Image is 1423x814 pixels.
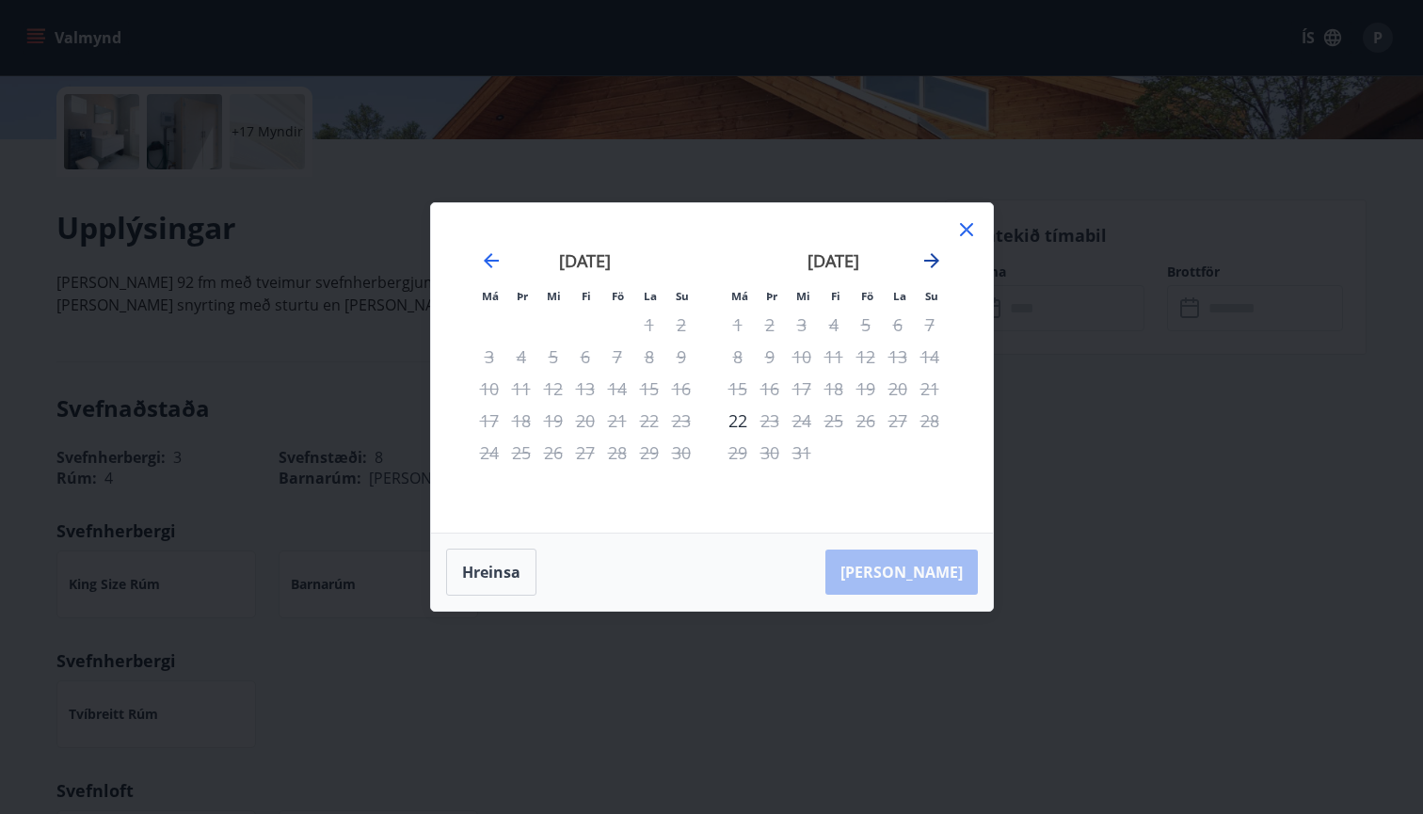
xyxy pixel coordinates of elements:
[633,437,665,469] td: Not available. laugardagur, 29. nóvember 2025
[644,289,657,303] small: La
[473,341,505,373] td: Not available. mánudagur, 3. nóvember 2025
[505,437,537,469] td: Not available. þriðjudagur, 25. nóvember 2025
[601,437,633,469] td: Not available. föstudagur, 28. nóvember 2025
[665,341,697,373] td: Not available. sunnudagur, 9. nóvember 2025
[882,373,914,405] td: Not available. laugardagur, 20. desember 2025
[893,289,906,303] small: La
[754,309,786,341] td: Not available. þriðjudagur, 2. desember 2025
[559,249,611,272] strong: [DATE]
[582,289,591,303] small: Fi
[818,405,850,437] td: Not available. fimmtudagur, 25. desember 2025
[831,289,840,303] small: Fi
[754,341,786,373] td: Not available. þriðjudagur, 9. desember 2025
[786,405,818,437] td: Not available. miðvikudagur, 24. desember 2025
[914,341,946,373] td: Not available. sunnudagur, 14. desember 2025
[612,289,624,303] small: Fö
[850,373,882,405] td: Not available. föstudagur, 19. desember 2025
[569,373,601,405] td: Not available. fimmtudagur, 13. nóvember 2025
[796,289,810,303] small: Mi
[754,405,786,437] td: Not available. þriðjudagur, 23. desember 2025
[914,309,946,341] td: Not available. sunnudagur, 7. desember 2025
[786,437,818,469] td: Not available. miðvikudagur, 31. desember 2025
[850,405,882,437] td: Not available. föstudagur, 26. desember 2025
[754,405,786,437] div: Aðeins útritun í boði
[731,289,748,303] small: Má
[722,405,754,437] div: Aðeins innritun í boði
[914,405,946,437] td: Not available. sunnudagur, 28. desember 2025
[882,405,914,437] td: Not available. laugardagur, 27. desember 2025
[569,437,601,469] td: Not available. fimmtudagur, 27. nóvember 2025
[480,249,503,272] div: Move backward to switch to the previous month.
[537,405,569,437] td: Not available. miðvikudagur, 19. nóvember 2025
[818,309,850,341] td: Not available. fimmtudagur, 4. desember 2025
[446,549,536,596] button: Hreinsa
[665,309,697,341] td: Not available. sunnudagur, 2. nóvember 2025
[914,373,946,405] td: Not available. sunnudagur, 21. desember 2025
[665,373,697,405] td: Not available. sunnudagur, 16. nóvember 2025
[676,289,689,303] small: Su
[786,373,818,405] td: Not available. miðvikudagur, 17. desember 2025
[722,437,754,469] td: Not available. mánudagur, 29. desember 2025
[818,341,850,373] td: Not available. fimmtudagur, 11. desember 2025
[569,341,601,373] td: Not available. fimmtudagur, 6. nóvember 2025
[569,405,601,437] td: Not available. fimmtudagur, 20. nóvember 2025
[505,405,537,437] td: Not available. þriðjudagur, 18. nóvember 2025
[754,373,786,405] td: Not available. þriðjudagur, 16. desember 2025
[786,309,818,341] td: Not available. miðvikudagur, 3. desember 2025
[505,341,537,373] td: Not available. þriðjudagur, 4. nóvember 2025
[537,437,569,469] td: Not available. miðvikudagur, 26. nóvember 2025
[473,405,505,437] td: Not available. mánudagur, 17. nóvember 2025
[925,289,938,303] small: Su
[537,373,569,405] td: Not available. miðvikudagur, 12. nóvember 2025
[601,405,633,437] td: Not available. föstudagur, 21. nóvember 2025
[633,341,665,373] td: Not available. laugardagur, 8. nóvember 2025
[807,249,859,272] strong: [DATE]
[517,289,528,303] small: Þr
[818,373,850,405] td: Not available. fimmtudagur, 18. desember 2025
[633,309,665,341] td: Not available. laugardagur, 1. nóvember 2025
[882,309,914,341] td: Not available. laugardagur, 6. desember 2025
[505,373,537,405] td: Not available. þriðjudagur, 11. nóvember 2025
[754,437,786,469] td: Not available. þriðjudagur, 30. desember 2025
[473,373,505,405] td: Not available. mánudagur, 10. nóvember 2025
[882,341,914,373] td: Not available. laugardagur, 13. desember 2025
[920,249,943,272] div: Move forward to switch to the next month.
[633,373,665,405] td: Not available. laugardagur, 15. nóvember 2025
[722,373,754,405] td: Not available. mánudagur, 15. desember 2025
[722,405,754,437] td: Choose mánudagur, 22. desember 2025 as your check-in date. It’s available.
[665,437,697,469] td: Not available. sunnudagur, 30. nóvember 2025
[850,309,882,341] td: Not available. föstudagur, 5. desember 2025
[633,405,665,437] td: Not available. laugardagur, 22. nóvember 2025
[482,289,499,303] small: Má
[722,309,754,341] td: Not available. mánudagur, 1. desember 2025
[454,226,970,510] div: Calendar
[722,341,754,373] td: Not available. mánudagur, 8. desember 2025
[547,289,561,303] small: Mi
[537,341,569,373] td: Not available. miðvikudagur, 5. nóvember 2025
[850,341,882,373] td: Not available. föstudagur, 12. desember 2025
[473,437,505,469] td: Not available. mánudagur, 24. nóvember 2025
[766,289,777,303] small: Þr
[601,373,633,405] td: Not available. föstudagur, 14. nóvember 2025
[861,289,873,303] small: Fö
[601,341,633,373] td: Not available. föstudagur, 7. nóvember 2025
[786,341,818,373] td: Not available. miðvikudagur, 10. desember 2025
[665,405,697,437] td: Not available. sunnudagur, 23. nóvember 2025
